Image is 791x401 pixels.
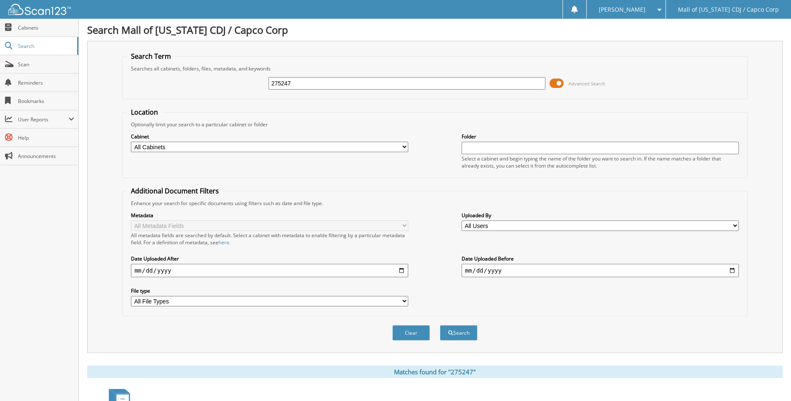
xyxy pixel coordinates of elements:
legend: Location [127,108,162,117]
label: Date Uploaded After [131,255,408,262]
span: Help [18,134,74,141]
label: Cabinet [131,133,408,140]
legend: Additional Document Filters [127,186,223,195]
span: Reminders [18,79,74,86]
input: start [131,264,408,277]
span: Search [18,43,73,50]
div: Matches found for "275247" [87,366,783,378]
div: Optionally limit your search to a particular cabinet or folder [127,121,743,128]
span: Announcements [18,153,74,160]
span: Cabinets [18,24,74,31]
span: Scan [18,61,74,68]
div: All metadata fields are searched by default. Select a cabinet with metadata to enable filtering b... [131,232,408,246]
h1: Search Mall of [US_STATE] CDJ / Capco Corp [87,23,783,37]
a: here [218,239,229,246]
label: File type [131,287,408,294]
label: Date Uploaded Before [462,255,739,262]
label: Metadata [131,212,408,219]
span: Bookmarks [18,98,74,105]
button: Clear [392,325,430,341]
div: Select a cabinet and begin typing the name of the folder you want to search in. If the name match... [462,155,739,169]
input: end [462,264,739,277]
span: Advanced Search [568,80,605,87]
legend: Search Term [127,52,175,61]
img: scan123-logo-white.svg [8,4,71,15]
span: Mall of [US_STATE] CDJ / Capco Corp [678,7,779,12]
span: [PERSON_NAME] [599,7,645,12]
div: Searches all cabinets, folders, files, metadata, and keywords [127,65,743,72]
div: Enhance your search for specific documents using filters such as date and file type. [127,200,743,207]
label: Folder [462,133,739,140]
button: Search [440,325,477,341]
label: Uploaded By [462,212,739,219]
span: User Reports [18,116,68,123]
